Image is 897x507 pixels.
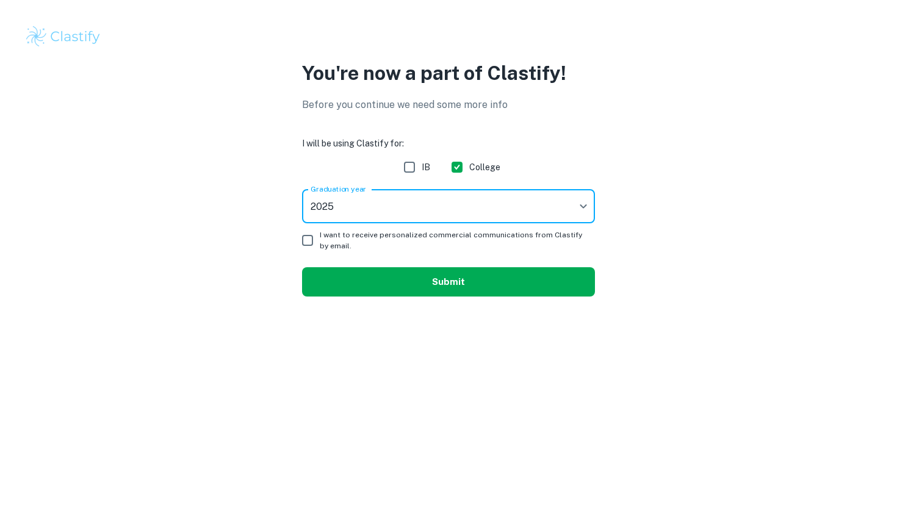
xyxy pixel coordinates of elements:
[302,98,595,112] p: Before you continue we need some more info
[302,267,595,297] button: Submit
[24,24,102,49] img: Clastify logo
[311,184,367,194] label: Graduation year
[320,229,585,251] span: I want to receive personalized commercial communications from Clastify by email.
[24,24,873,49] a: Clastify logo
[422,160,430,174] span: IB
[469,160,500,174] span: College
[302,59,595,88] p: You're now a part of Clastify!
[302,189,595,223] div: 2025
[302,137,595,150] h6: I will be using Clastify for:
